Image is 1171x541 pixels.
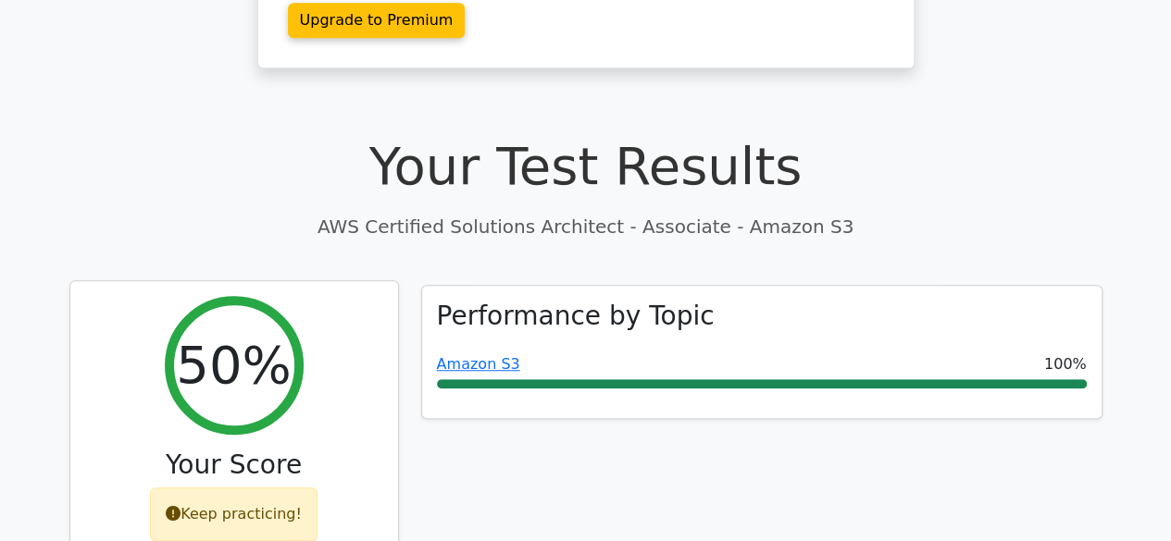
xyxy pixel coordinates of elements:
span: 100% [1044,353,1087,375]
a: Amazon S3 [437,355,520,373]
a: Upgrade to Premium [288,3,466,38]
h3: Your Score [85,449,383,481]
h2: 50% [176,334,291,396]
h3: Performance by Topic [437,301,715,332]
p: AWS Certified Solutions Architect - Associate - Amazon S3 [69,213,1102,240]
div: Keep practicing! [150,487,318,541]
h1: Your Test Results [69,135,1102,197]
